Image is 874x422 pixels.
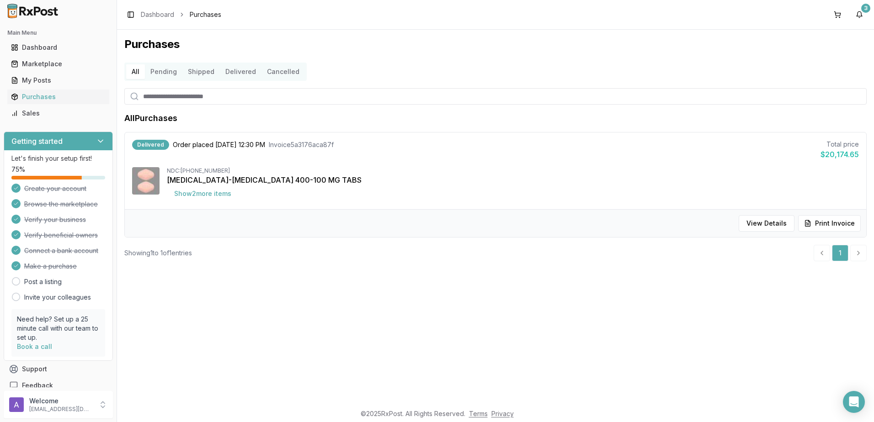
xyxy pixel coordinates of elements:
[7,105,109,121] a: Sales
[491,410,514,417] a: Privacy
[469,410,488,417] a: Terms
[24,184,86,193] span: Create your account
[22,381,53,390] span: Feedback
[7,72,109,89] a: My Posts
[124,112,177,125] h1: All Purchases
[4,377,113,394] button: Feedback
[4,57,113,71] button: Marketplace
[190,10,221,19] span: Purchases
[11,154,105,163] p: Let's finish your setup first!
[24,231,98,240] span: Verify beneficial owners
[7,56,109,72] a: Marketplace
[24,200,98,209] span: Browse the marketplace
[29,396,93,406] p: Welcome
[852,7,867,22] button: 3
[126,64,145,79] button: All
[24,293,91,302] a: Invite your colleagues
[7,39,109,56] a: Dashboard
[4,106,113,121] button: Sales
[843,391,865,413] div: Open Intercom Messenger
[141,10,221,19] nav: breadcrumb
[17,343,52,350] a: Book a call
[9,397,24,412] img: User avatar
[11,76,106,85] div: My Posts
[132,167,160,195] img: Sofosbuvir-Velpatasvir 400-100 MG TABS
[29,406,93,413] p: [EMAIL_ADDRESS][DOMAIN_NAME]
[798,215,861,232] button: Print Invoice
[167,185,239,202] button: Show2more items
[24,262,77,271] span: Make a purchase
[861,4,870,13] div: 3
[4,40,113,55] button: Dashboard
[220,64,261,79] button: Delivered
[261,64,305,79] button: Cancelled
[141,10,174,19] a: Dashboard
[167,167,859,174] div: NDC: [PHONE_NUMBER]
[24,215,86,224] span: Verify your business
[11,59,106,69] div: Marketplace
[821,140,859,149] div: Total price
[4,73,113,88] button: My Posts
[4,4,62,18] img: RxPost Logo
[4,361,113,377] button: Support
[269,140,334,149] span: Invoice 5a3176aca87f
[821,149,859,160] div: $20,174.65
[167,174,859,185] div: [MEDICAL_DATA]-[MEDICAL_DATA] 400-100 MG TABS
[182,64,220,79] button: Shipped
[11,92,106,101] div: Purchases
[11,43,106,52] div: Dashboard
[24,277,62,286] a: Post a listing
[11,165,25,174] span: 75 %
[11,136,63,147] h3: Getting started
[124,248,192,258] div: Showing 1 to 1 of 1 entries
[832,245,848,261] a: 1
[739,215,794,232] button: View Details
[7,29,109,37] h2: Main Menu
[124,37,867,52] h1: Purchases
[173,140,265,149] span: Order placed [DATE] 12:30 PM
[814,245,867,261] nav: pagination
[4,90,113,104] button: Purchases
[132,140,169,150] div: Delivered
[145,64,182,79] button: Pending
[7,89,109,105] a: Purchases
[24,246,98,255] span: Connect a bank account
[17,315,100,342] p: Need help? Set up a 25 minute call with our team to set up.
[11,109,106,118] div: Sales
